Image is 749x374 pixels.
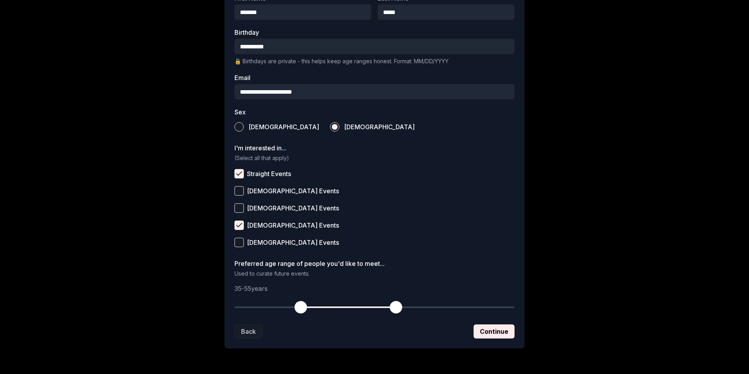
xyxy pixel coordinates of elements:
[234,186,244,196] button: [DEMOGRAPHIC_DATA] Events
[234,270,515,278] p: Used to curate future events.
[344,124,415,130] span: [DEMOGRAPHIC_DATA]
[234,57,515,65] p: 🔒 Birthdays are private - this helps keep age ranges honest. Format: MM/DD/YYYY
[247,239,339,246] span: [DEMOGRAPHIC_DATA] Events
[474,324,515,338] button: Continue
[234,221,244,230] button: [DEMOGRAPHIC_DATA] Events
[247,188,339,194] span: [DEMOGRAPHIC_DATA] Events
[234,260,515,267] label: Preferred age range of people you'd like to meet...
[234,324,263,338] button: Back
[234,145,515,151] label: I'm interested in...
[234,203,244,213] button: [DEMOGRAPHIC_DATA] Events
[234,154,515,162] p: (Select all that apply)
[234,75,515,81] label: Email
[234,169,244,178] button: Straight Events
[234,238,244,247] button: [DEMOGRAPHIC_DATA] Events
[247,205,339,211] span: [DEMOGRAPHIC_DATA] Events
[234,109,515,115] label: Sex
[248,124,319,130] span: [DEMOGRAPHIC_DATA]
[234,122,244,132] button: [DEMOGRAPHIC_DATA]
[247,222,339,228] span: [DEMOGRAPHIC_DATA] Events
[247,171,291,177] span: Straight Events
[234,29,515,36] label: Birthday
[330,122,339,132] button: [DEMOGRAPHIC_DATA]
[234,284,515,293] p: 35 - 55 years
